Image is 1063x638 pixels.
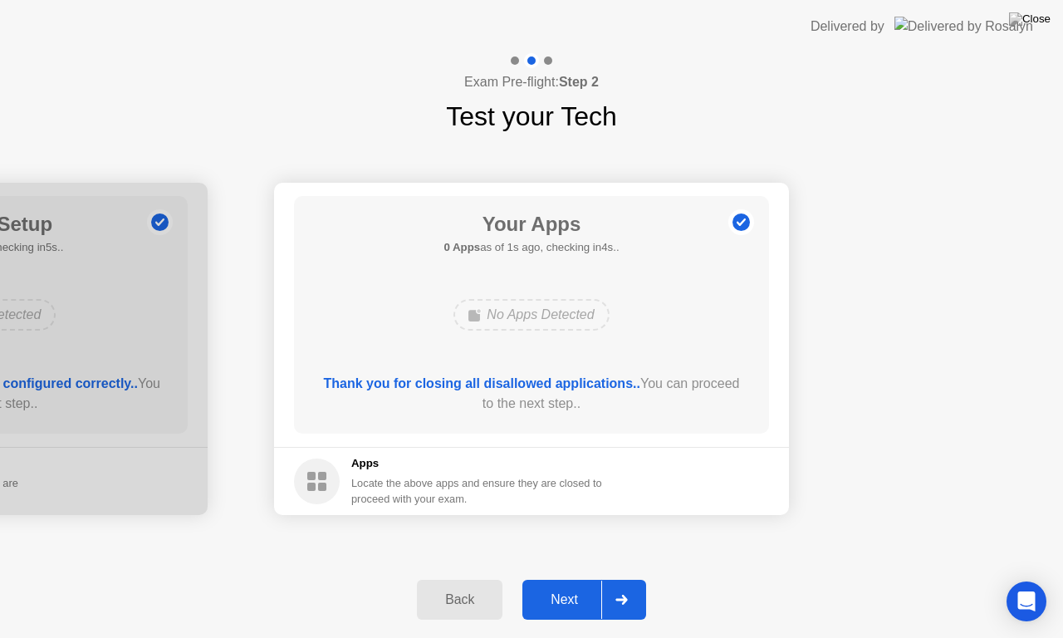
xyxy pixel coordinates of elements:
[351,455,603,472] h5: Apps
[443,209,619,239] h1: Your Apps
[318,374,746,414] div: You can proceed to the next step..
[422,592,497,607] div: Back
[464,72,599,92] h4: Exam Pre-flight:
[894,17,1033,36] img: Delivered by Rosalyn
[417,580,502,620] button: Back
[453,299,609,331] div: No Apps Detected
[811,17,884,37] div: Delivered by
[527,592,601,607] div: Next
[522,580,646,620] button: Next
[1007,582,1046,621] div: Open Intercom Messenger
[559,75,599,89] b: Step 2
[446,96,617,136] h1: Test your Tech
[443,239,619,256] h5: as of 1s ago, checking in4s..
[351,475,603,507] div: Locate the above apps and ensure they are closed to proceed with your exam.
[324,376,640,390] b: Thank you for closing all disallowed applications..
[443,241,480,253] b: 0 Apps
[1009,12,1051,26] img: Close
